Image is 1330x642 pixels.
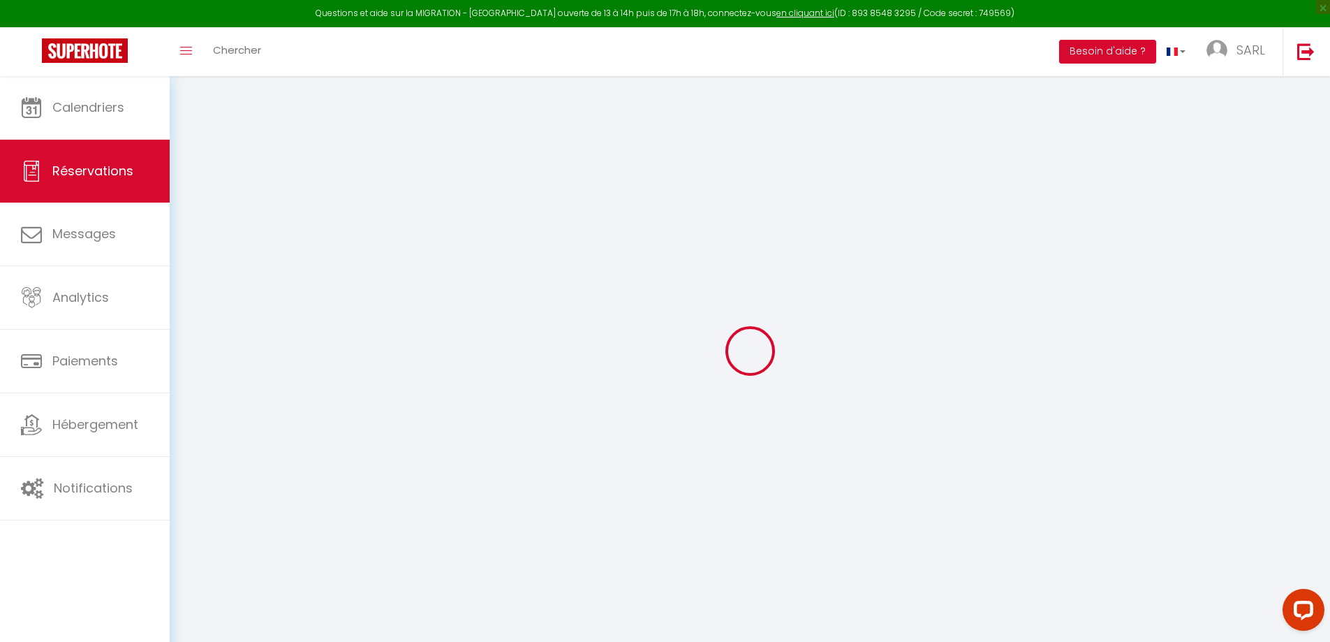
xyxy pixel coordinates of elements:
[52,99,124,116] span: Calendriers
[776,7,834,19] a: en cliquant ici
[1059,40,1156,64] button: Besoin d'aide ?
[1206,40,1227,61] img: ...
[52,289,109,306] span: Analytics
[52,162,133,180] span: Réservations
[52,352,118,370] span: Paiements
[52,225,116,242] span: Messages
[213,43,261,57] span: Chercher
[1271,583,1330,642] iframe: LiveChat chat widget
[54,479,133,497] span: Notifications
[1297,43,1315,60] img: logout
[42,38,128,63] img: Super Booking
[1196,27,1283,76] a: ... SARL
[202,27,272,76] a: Chercher
[1236,41,1265,59] span: SARL
[52,416,138,433] span: Hébergement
